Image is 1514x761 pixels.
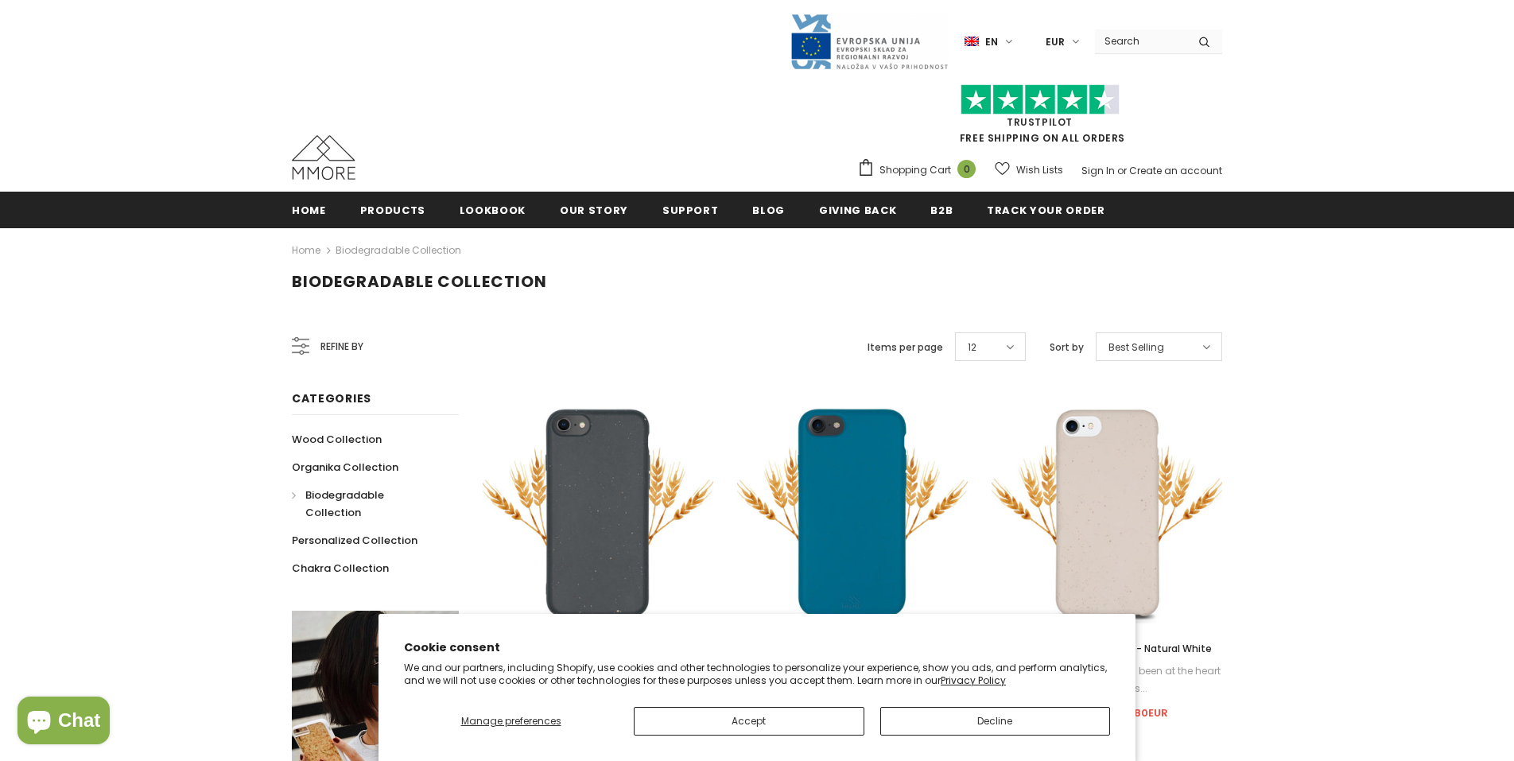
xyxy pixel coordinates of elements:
span: support [662,203,719,218]
a: Lookbook [460,192,526,227]
span: Refine by [320,338,363,355]
a: Wish Lists [995,156,1063,184]
span: Products [360,203,425,218]
span: 0 [957,160,976,178]
a: Personalized Collection [292,526,417,554]
span: Personalized Collection [292,533,417,548]
img: Javni Razpis [790,13,949,71]
button: Decline [880,707,1111,736]
span: Wish Lists [1016,162,1063,178]
inbox-online-store-chat: Shopify online store chat [13,697,115,748]
span: EUR [1046,34,1065,50]
label: Sort by [1050,340,1084,355]
span: B2B [930,203,953,218]
a: Biodegradable Collection [292,481,441,526]
span: or [1117,164,1127,177]
a: Home [292,241,320,260]
h2: Cookie consent [404,639,1110,656]
img: i-lang-1.png [965,35,979,49]
span: Lookbook [460,203,526,218]
span: Organika Collection [292,460,398,475]
span: €19.80EUR [1111,705,1168,720]
span: Blog [752,203,785,218]
img: Trust Pilot Stars [961,84,1120,115]
label: Items per page [868,340,943,355]
a: Products [360,192,425,227]
a: Giving back [819,192,896,227]
a: Create an account [1129,164,1222,177]
span: Biodegradable Collection [305,487,384,520]
img: MMORE Cases [292,135,355,180]
span: Wood Collection [292,432,382,447]
span: en [985,34,998,50]
a: Home [292,192,326,227]
span: Biodegradable Collection [292,270,547,293]
a: Track your order [987,192,1104,227]
a: Biodegradable Collection [336,243,461,257]
a: Organika Collection [292,453,398,481]
span: Our Story [560,203,628,218]
button: Manage preferences [404,707,618,736]
a: Our Story [560,192,628,227]
span: Shopping Cart [879,162,951,178]
span: FREE SHIPPING ON ALL ORDERS [857,91,1222,145]
span: Best Selling [1108,340,1164,355]
a: Chakra Collection [292,554,389,582]
a: Privacy Policy [941,674,1006,687]
a: Trustpilot [1007,115,1073,129]
p: We and our partners, including Shopify, use cookies and other technologies to personalize your ex... [404,662,1110,686]
a: Wood Collection [292,425,382,453]
span: Giving back [819,203,896,218]
span: Manage preferences [461,714,561,728]
span: 12 [968,340,976,355]
a: Blog [752,192,785,227]
span: Home [292,203,326,218]
a: Shopping Cart 0 [857,158,984,182]
a: Sign In [1081,164,1115,177]
input: Search Site [1095,29,1186,52]
a: Javni Razpis [790,34,949,48]
span: Track your order [987,203,1104,218]
a: B2B [930,192,953,227]
a: support [662,192,719,227]
button: Accept [634,707,864,736]
span: Chakra Collection [292,561,389,576]
span: Categories [292,390,371,406]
